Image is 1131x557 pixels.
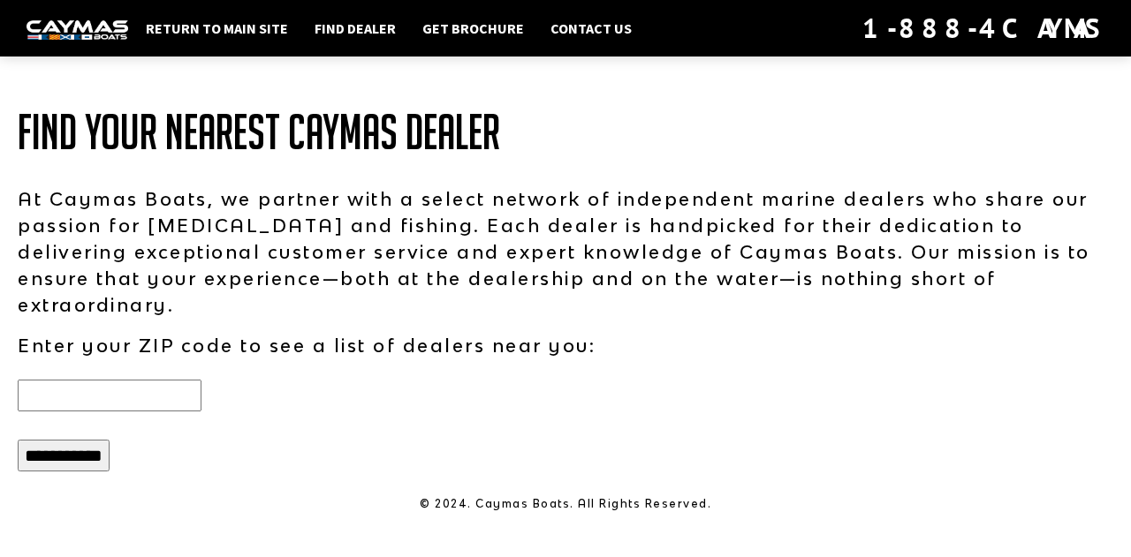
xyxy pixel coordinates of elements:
a: Return to main site [137,17,297,40]
p: At Caymas Boats, we partner with a select network of independent marine dealers who share our pas... [18,185,1113,318]
a: Contact Us [542,17,641,40]
p: Enter your ZIP code to see a list of dealers near you: [18,332,1113,358]
h1: Find Your Nearest Caymas Dealer [18,106,1113,159]
img: white-logo-c9c8dbefe5ff5ceceb0f0178aa75bf4bb51f6bca0971e226c86eb53dfe498488.png [27,20,128,39]
p: © 2024. Caymas Boats. All Rights Reserved. [18,496,1113,512]
div: 1-888-4CAYMAS [862,9,1104,48]
a: Get Brochure [414,17,533,40]
a: Find Dealer [306,17,405,40]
